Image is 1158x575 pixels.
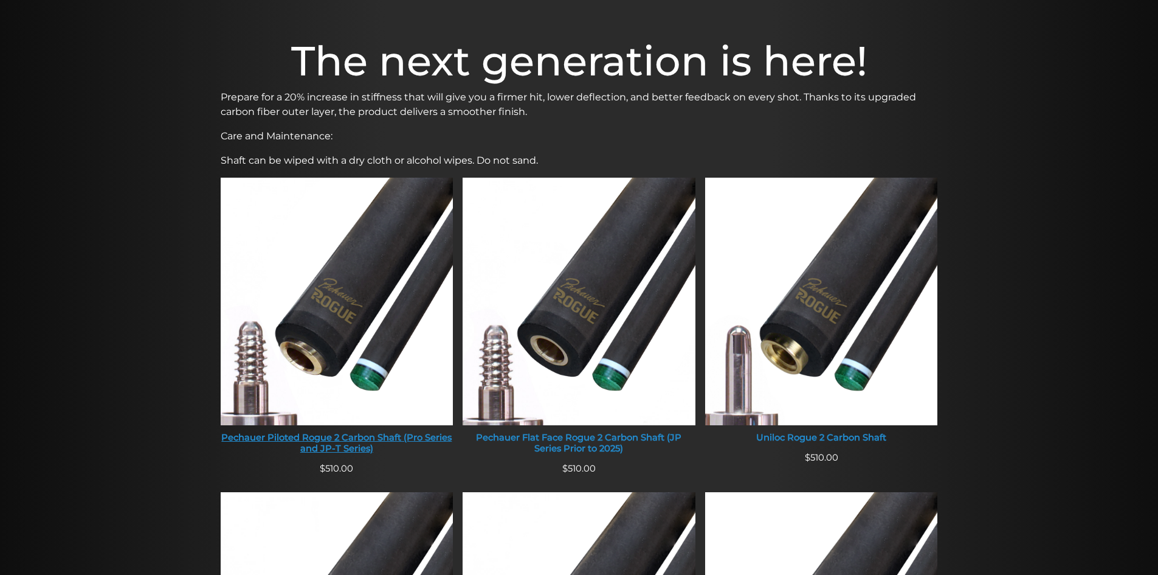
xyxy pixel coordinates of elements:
[320,463,353,474] span: 510.00
[221,178,453,425] img: Pechauer Piloted Rogue 2 Carbon Shaft (Pro Series and JP-T Series)
[221,37,938,85] h1: The next generation is here!
[705,178,938,425] img: Uniloc Rogue 2 Carbon Shaft
[221,129,938,144] p: Care and Maintenance:
[805,452,838,463] span: 510.00
[463,433,695,454] div: Pechauer Flat Face Rogue 2 Carbon Shaft (JP Series Prior to 2025)
[221,178,453,462] a: Pechauer Piloted Rogue 2 Carbon Shaft (Pro Series and JP-T Series) Pechauer Piloted Rogue 2 Carbo...
[221,433,453,454] div: Pechauer Piloted Rogue 2 Carbon Shaft (Pro Series and JP-T Series)
[463,178,695,462] a: Pechauer Flat Face Rogue 2 Carbon Shaft (JP Series Prior to 2025) Pechauer Flat Face Rogue 2 Carb...
[705,433,938,444] div: Uniloc Rogue 2 Carbon Shaft
[805,452,810,463] span: $
[705,178,938,451] a: Uniloc Rogue 2 Carbon Shaft Uniloc Rogue 2 Carbon Shaft
[221,90,938,119] p: Prepare for a 20% increase in stiffness that will give you a firmer hit, lower deflection, and be...
[463,178,695,425] img: Pechauer Flat Face Rogue 2 Carbon Shaft (JP Series Prior to 2025)
[320,463,325,474] span: $
[562,463,596,474] span: 510.00
[221,153,938,168] p: Shaft can be wiped with a dry cloth or alcohol wipes. Do not sand.
[562,463,568,474] span: $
